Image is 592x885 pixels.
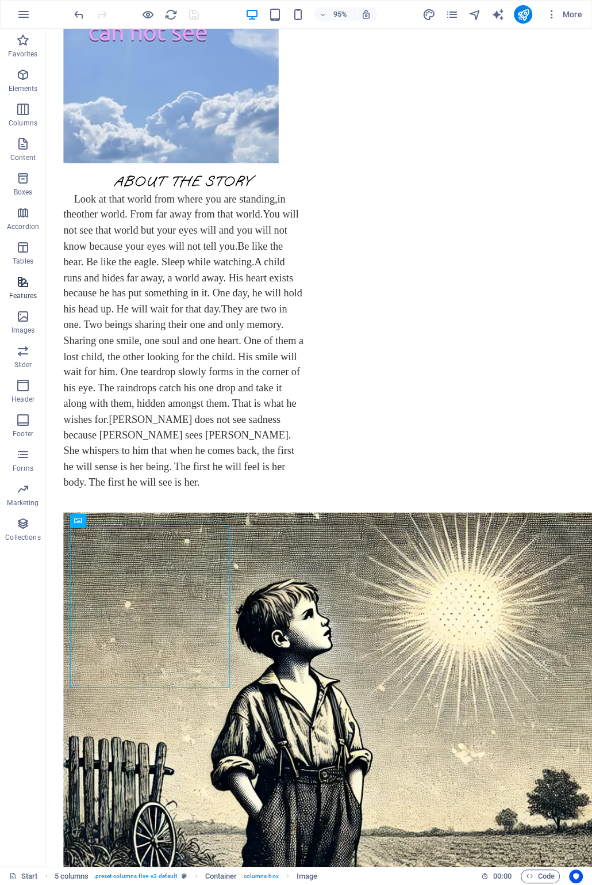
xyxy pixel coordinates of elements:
span: Code [526,869,555,883]
span: More [546,9,582,20]
button: navigator [468,7,482,21]
p: Slider [14,360,32,369]
button: Usercentrics [569,869,583,883]
span: Click to select. Double-click to edit [297,869,317,883]
h6: 95% [331,7,349,21]
button: reload [164,7,178,21]
a: Click to cancel selection. Double-click to open Pages [9,869,38,883]
button: publish [514,5,532,24]
nav: breadcrumb [55,869,318,883]
button: Code [521,869,560,883]
p: Footer [13,429,33,438]
button: More [541,5,587,24]
p: Elements [9,84,38,93]
p: Features [9,291,37,300]
i: Pages (Ctrl+Alt+S) [445,8,458,21]
p: Content [10,153,36,162]
p: Marketing [7,498,39,508]
span: Click to select. Double-click to edit [55,869,89,883]
i: On resize automatically adjust zoom level to fit chosen device. [361,9,371,20]
p: Favorites [8,49,37,59]
span: : [501,872,503,880]
button: text_generator [491,7,505,21]
p: Accordion [7,222,39,231]
p: Tables [13,257,33,266]
button: design [422,7,436,21]
p: Boxes [14,188,33,197]
i: Design (Ctrl+Alt+Y) [422,8,435,21]
button: 95% [314,7,355,21]
span: Click to select. Double-click to edit [205,869,237,883]
p: Collections [5,533,40,542]
i: This element is a customizable preset [182,873,187,879]
span: 00 00 [493,869,511,883]
span: . preset-columns-five-v2-default [94,869,178,883]
p: Header [11,395,34,404]
button: pages [445,7,459,21]
h6: Session time [481,869,512,883]
i: Navigator [468,8,481,21]
p: Forms [13,464,33,473]
button: undo [72,7,86,21]
p: Columns [9,119,37,128]
p: Images [11,326,35,335]
span: . columns-box [241,869,278,883]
